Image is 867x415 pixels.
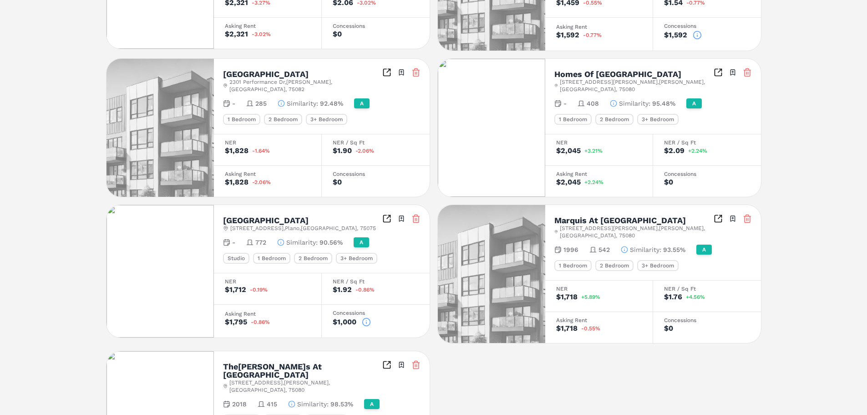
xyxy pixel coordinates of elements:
span: - [563,99,567,108]
span: 1996 [563,245,578,254]
div: NER [225,140,310,145]
div: Concessions [664,23,750,29]
div: Asking Rent [225,171,310,177]
span: 408 [587,99,599,108]
div: $1,718 [556,293,578,301]
div: Concessions [333,23,419,29]
div: A [364,399,380,409]
span: [STREET_ADDRESS] , Plano , [GEOGRAPHIC_DATA] , 75075 [230,225,376,232]
span: +3.21% [584,148,603,154]
div: Concessions [333,310,419,316]
div: $1.92 [333,286,352,293]
a: Inspect Comparables [382,360,391,369]
div: 2 Bedroom [264,114,302,125]
div: $1,592 [664,31,687,39]
button: Similarity:98.53% [288,400,353,409]
span: - [232,238,235,247]
span: -3.02% [252,31,271,37]
span: 93.55% [663,245,685,254]
span: 2018 [232,400,247,409]
div: NER [225,279,310,284]
span: 95.48% [652,99,675,108]
div: 1 Bedroom [223,114,260,125]
span: -0.77% [583,32,602,38]
div: $1,592 [556,31,579,39]
div: 1 Bedroom [554,114,592,125]
div: Concessions [664,171,750,177]
span: Similarity : [287,99,318,108]
div: 2 Bedroom [294,253,332,264]
div: Concessions [664,318,750,323]
div: $1,000 [333,318,356,326]
span: 2301 Performance Dr , [PERSON_NAME] , [GEOGRAPHIC_DATA] , 75082 [229,78,382,93]
button: Similarity:92.48% [278,99,343,108]
div: $0 [664,325,673,332]
button: Similarity:90.56% [277,238,343,247]
div: 3+ Bedroom [637,114,679,125]
span: +5.89% [581,294,600,300]
div: NER / Sq Ft [333,279,419,284]
div: $1,828 [225,179,248,186]
div: $1,718 [556,325,578,332]
span: [STREET_ADDRESS][PERSON_NAME] , [PERSON_NAME] , [GEOGRAPHIC_DATA] , 75080 [560,78,714,93]
span: Similarity : [630,245,661,254]
div: Asking Rent [225,23,310,29]
div: Asking Rent [556,24,642,30]
a: Inspect Comparables [382,214,391,223]
div: $1,712 [225,286,246,293]
span: Similarity : [286,238,318,247]
a: Inspect Comparables [714,68,723,77]
div: $1,828 [225,147,248,154]
span: 285 [255,99,267,108]
div: 2 Bedroom [595,114,634,125]
span: -2.06% [355,148,374,154]
span: +4.56% [686,294,705,300]
span: 90.56% [319,238,343,247]
div: $2.09 [664,147,684,154]
div: NER [556,286,642,292]
span: -1.64% [252,148,270,154]
div: 3+ Bedroom [637,260,679,271]
div: NER / Sq Ft [664,140,750,145]
div: A [354,237,369,247]
span: 542 [598,245,610,254]
h2: [GEOGRAPHIC_DATA] [223,70,309,78]
div: $0 [664,179,673,186]
div: Asking Rent [225,311,310,317]
div: Asking Rent [556,318,642,323]
a: Inspect Comparables [714,214,723,223]
div: NER / Sq Ft [664,286,750,292]
span: 98.53% [330,400,353,409]
a: Inspect Comparables [382,68,391,77]
span: Similarity : [619,99,650,108]
h2: [GEOGRAPHIC_DATA] [223,216,309,225]
span: [STREET_ADDRESS] , [PERSON_NAME] , [GEOGRAPHIC_DATA] , 75080 [229,379,382,394]
span: +2.24% [584,179,603,185]
div: $2,045 [556,179,581,186]
div: A [696,245,712,255]
div: 3+ Bedroom [336,253,377,264]
div: $2,321 [225,31,248,38]
span: -0.19% [250,287,268,292]
button: Similarity:95.48% [610,99,675,108]
button: Similarity:93.55% [621,245,685,254]
div: 2 Bedroom [595,260,634,271]
div: A [354,98,370,108]
span: Similarity : [297,400,329,409]
div: 1 Bedroom [253,253,290,264]
div: Studio [223,253,249,264]
div: $0 [333,179,342,186]
span: [STREET_ADDRESS][PERSON_NAME] , [PERSON_NAME] , [GEOGRAPHIC_DATA] , 75080 [560,225,714,239]
div: NER [556,140,642,145]
span: -0.55% [581,326,600,331]
span: 415 [267,400,277,409]
div: $1.90 [333,147,352,154]
div: $0 [333,31,342,38]
div: NER / Sq Ft [333,140,419,145]
span: - [232,99,235,108]
div: Asking Rent [556,171,642,177]
h2: The[PERSON_NAME]s At [GEOGRAPHIC_DATA] [223,363,382,379]
div: 1 Bedroom [554,260,592,271]
span: 92.48% [320,99,343,108]
h2: Homes Of [GEOGRAPHIC_DATA] [554,70,681,78]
